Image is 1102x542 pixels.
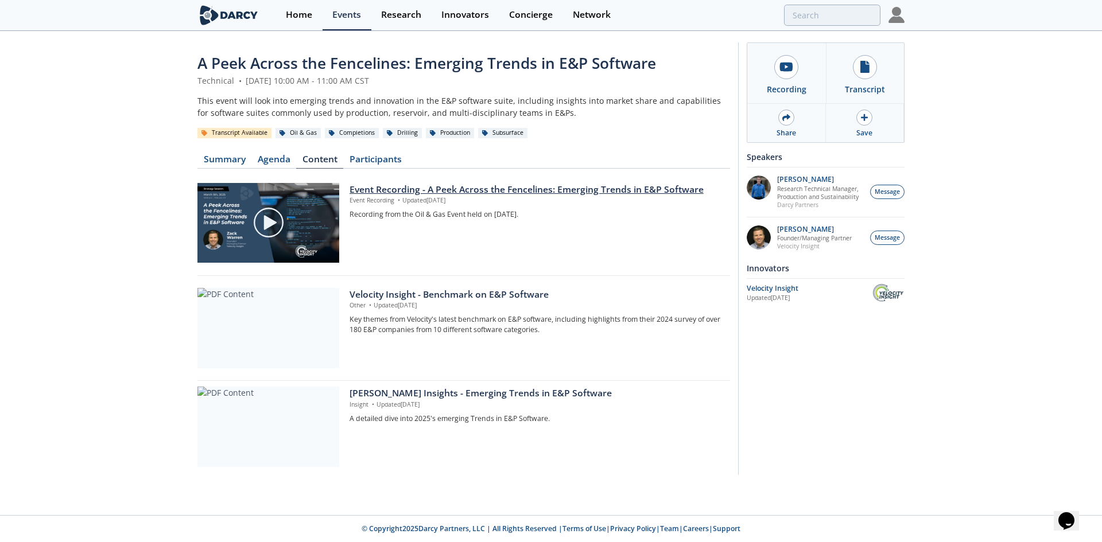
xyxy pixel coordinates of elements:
a: Participants [343,155,408,169]
div: Save [856,128,872,138]
p: Other Updated [DATE] [350,301,722,310]
a: Recording [747,43,826,103]
img: play-chapters-gray.svg [253,206,285,239]
p: [PERSON_NAME] [777,176,864,184]
div: Drilling [383,128,422,138]
a: Transcript [826,43,905,103]
p: A detailed dive into 2025's emerging Trends in E&P Software. [350,414,722,424]
a: Content [296,155,343,169]
a: PDF Content Velocity Insight - Benchmark on E&P Software Other •Updated[DATE] Key themes from Vel... [197,288,730,368]
div: Concierge [509,10,553,20]
div: Innovators [747,258,905,278]
div: Oil & Gas [275,128,321,138]
iframe: chat widget [1054,496,1091,531]
input: Advanced Search [784,5,880,26]
div: Transcript [845,83,885,95]
a: Terms of Use [562,524,606,533]
a: Support [713,524,740,533]
img: 6c335542-219a-4db2-9fdb-3c5829b127e3 [747,176,771,200]
a: Video Content Event Recording - A Peek Across the Fencelines: Emerging Trends in E&P Software Eve... [197,183,730,263]
button: Message [870,231,905,245]
div: Updated [DATE] [747,294,872,303]
div: Research [381,10,421,20]
p: Insight Updated [DATE] [350,400,722,410]
div: Velocity Insight [747,283,872,294]
p: Velocity Insight [777,242,852,250]
img: Velocity Insight [872,283,905,303]
span: A Peek Across the Fencelines: Emerging Trends in E&P Software [197,53,656,73]
div: Velocity Insight - Benchmark on E&P Software [350,288,722,302]
div: This event will look into emerging trends and innovation in the E&P software suite, including ins... [197,95,730,119]
div: Innovators [441,10,489,20]
p: Research Technical Manager, Production and Sustainability [777,185,864,201]
div: Subsurface [478,128,527,138]
p: Founder/Managing Partner [777,234,852,242]
div: Share [777,128,796,138]
p: © Copyright 2025 Darcy Partners, LLC | All Rights Reserved | | | | | [126,524,976,534]
div: [PERSON_NAME] Insights - Emerging Trends in E&P Software [350,387,722,400]
span: Message [875,188,900,197]
div: Network [573,10,611,20]
p: Darcy Partners [777,201,864,209]
p: Key themes from Velocity's latest benchmark on E&P software, including highlights from their 2024... [350,314,722,336]
a: Careers [683,524,709,533]
div: Technical [DATE] 10:00 AM - 11:00 AM CST [197,75,730,87]
div: Home [286,10,312,20]
div: Speakers [747,147,905,167]
p: Event Recording Updated [DATE] [350,196,722,205]
button: Message [870,185,905,199]
div: Production [426,128,474,138]
img: oKPli3iRdKET1uEcu0ZP [747,225,771,249]
p: [PERSON_NAME] [777,225,852,233]
span: • [370,400,377,408]
span: • [396,196,402,204]
img: Video Content [197,183,339,263]
span: Message [875,233,900,243]
a: PDF Content [PERSON_NAME] Insights - Emerging Trends in E&P Software Insight •Updated[DATE] A det... [197,387,730,467]
img: Profile [888,7,905,23]
div: Recording [767,83,806,95]
div: Transcript Available [197,128,271,138]
a: Agenda [251,155,296,169]
a: Velocity Insight Updated[DATE] Velocity Insight [747,283,905,303]
div: Event Recording - A Peek Across the Fencelines: Emerging Trends in E&P Software [350,183,722,197]
img: logo-wide.svg [197,5,260,25]
div: Completions [325,128,379,138]
span: • [236,75,243,86]
a: Team [660,524,679,533]
div: Events [332,10,361,20]
a: Summary [197,155,251,169]
p: Recording from the Oil & Gas Event held on [DATE]. [350,209,722,220]
a: Privacy Policy [610,524,656,533]
span: • [367,301,374,309]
